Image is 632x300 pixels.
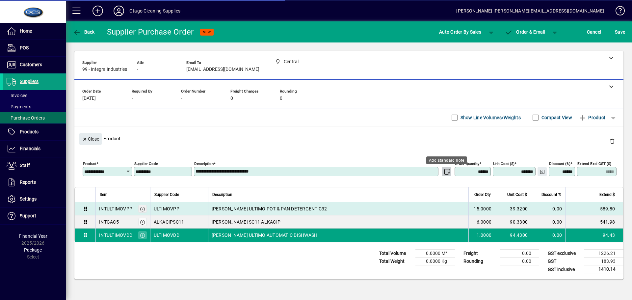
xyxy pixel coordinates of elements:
[3,57,66,73] a: Customers
[584,250,623,258] td: 1226.21
[459,114,521,121] label: Show Line Volumes/Weights
[502,26,548,38] button: Order & Email
[20,213,36,218] span: Support
[66,26,102,38] app-page-header-button: Back
[20,179,36,185] span: Reports
[108,5,129,17] button: Profile
[587,27,601,37] span: Cancel
[460,258,500,265] td: Rounding
[575,112,609,123] button: Product
[549,161,570,166] mat-label: Discount (%)
[495,215,531,229] td: 90.3300
[493,161,514,166] mat-label: Unit Cost ($)
[212,232,318,238] span: [PERSON_NAME] ULTIMO AUTOMATIC DISHWASH
[150,202,208,215] td: ULTIMOVPP
[456,6,604,16] div: [PERSON_NAME] [PERSON_NAME][EMAIL_ADDRESS][DOMAIN_NAME]
[19,233,47,239] span: Financial Year
[203,30,211,34] span: NEW
[604,133,620,149] button: Delete
[544,258,584,265] td: GST
[20,163,30,168] span: Staff
[538,167,547,176] button: Change Price Levels
[531,202,565,215] td: 0.00
[565,229,623,242] td: 94.43
[611,1,624,23] a: Knowledge Base
[82,67,127,72] span: 99 - Integra Industries
[212,205,327,212] span: [PERSON_NAME] ULTIMO POT & PAN DETERGENT C32
[99,232,132,238] div: INTULTIMOVDD
[376,250,415,258] td: Total Volume
[541,191,561,198] span: Discount %
[150,215,208,229] td: ALKACIPSC11
[500,258,539,265] td: 0.00
[3,101,66,112] a: Payments
[7,104,31,109] span: Payments
[500,250,539,258] td: 0.00
[20,129,39,134] span: Products
[495,202,531,215] td: 39.3200
[577,161,611,166] mat-label: Extend excl GST ($)
[468,229,495,242] td: 1.0000
[212,219,281,225] span: [PERSON_NAME] SC11 ALKACIP
[3,174,66,191] a: Reports
[3,208,66,224] a: Support
[3,40,66,56] a: POS
[436,26,485,38] button: Auto Order By Sales
[20,146,40,151] span: Financials
[194,161,214,166] mat-label: Description
[78,136,103,142] app-page-header-button: Close
[7,93,27,98] span: Invoices
[544,250,584,258] td: GST exclusive
[565,202,623,215] td: 589.80
[82,96,96,101] span: [DATE]
[3,23,66,40] a: Home
[615,27,625,37] span: ave
[565,215,623,229] td: 541.98
[531,229,565,242] td: 0.00
[20,79,39,84] span: Suppliers
[79,133,102,145] button: Close
[3,157,66,174] a: Staff
[71,26,96,38] button: Back
[426,156,467,164] div: Add standard note
[99,205,132,212] div: INTULTIMOVPP
[181,96,182,101] span: -
[495,229,531,242] td: 94.4300
[154,191,179,198] span: Supplier Code
[3,141,66,157] a: Financials
[212,191,232,198] span: Description
[100,191,108,198] span: Item
[584,258,623,265] td: 183.93
[230,96,233,101] span: 0
[7,115,45,121] span: Purchase Orders
[615,29,618,35] span: S
[137,67,138,72] span: -
[20,62,42,67] span: Customers
[3,90,66,101] a: Invoices
[460,250,500,258] td: Freight
[186,67,259,72] span: [EMAIL_ADDRESS][DOMAIN_NAME]
[87,5,108,17] button: Add
[129,6,180,16] div: Otago Cleaning Supplies
[280,96,282,101] span: 0
[134,161,158,166] mat-label: Supplier Code
[3,124,66,140] a: Products
[599,191,615,198] span: Extend $
[107,27,194,37] div: Supplier Purchase Order
[613,26,627,38] button: Save
[20,28,32,34] span: Home
[20,196,37,202] span: Settings
[3,191,66,207] a: Settings
[24,247,42,253] span: Package
[474,191,491,198] span: Order Qty
[531,215,565,229] td: 0.00
[132,96,133,101] span: -
[82,134,99,145] span: Close
[579,112,605,123] span: Product
[439,27,481,37] span: Auto Order By Sales
[74,126,623,150] div: Product
[150,229,208,242] td: ULTIMOVDD
[544,265,584,274] td: GST inclusive
[3,112,66,123] a: Purchase Orders
[99,219,119,225] div: INTGAC5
